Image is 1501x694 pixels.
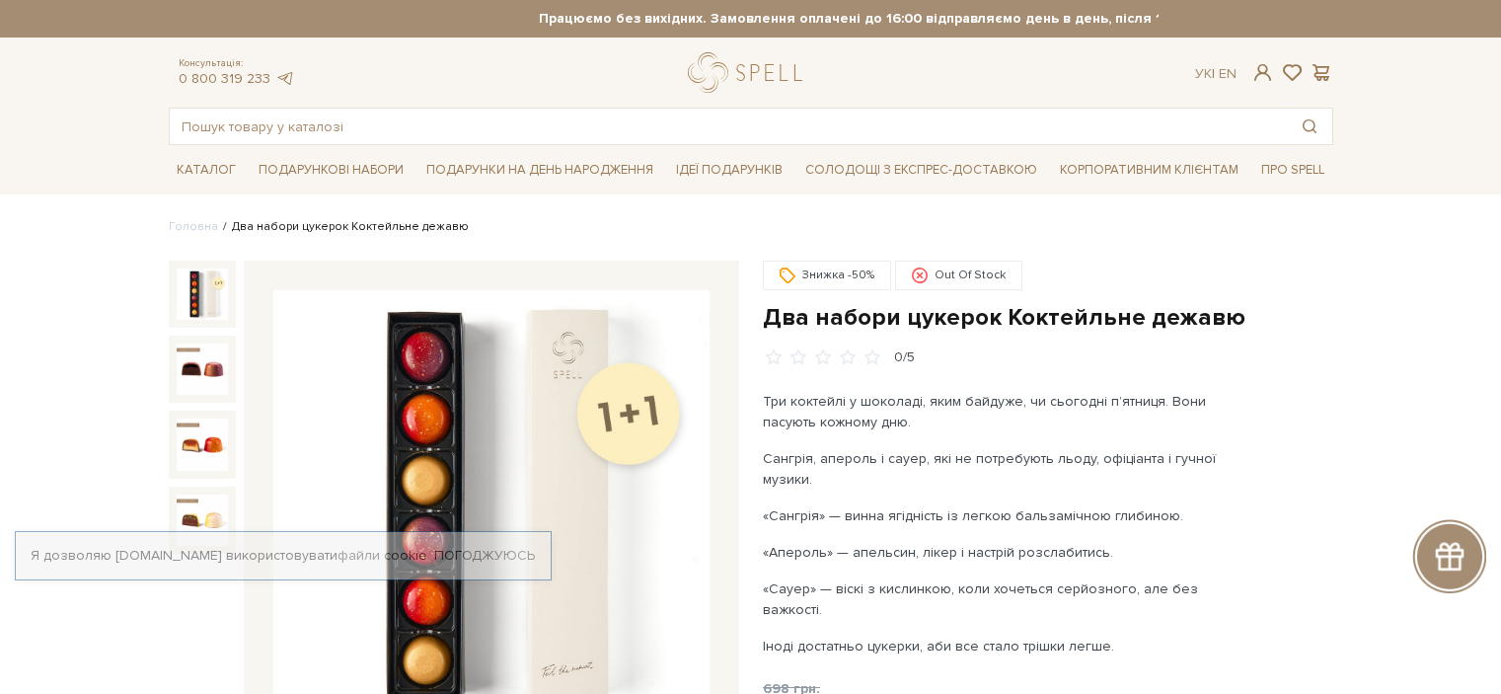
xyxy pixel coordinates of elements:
li: Два набори цукерок Коктейльне дежавю [218,218,469,236]
h1: Два набори цукерок Коктейльне дежавю [763,302,1333,333]
div: Я дозволяю [DOMAIN_NAME] використовувати [16,547,551,565]
a: En [1219,65,1237,82]
a: telegram [275,70,295,87]
a: 0 800 319 233 [179,70,270,87]
a: Солодощі з експрес-доставкою [797,153,1045,187]
img: Два набори цукерок Коктейльне дежавю [177,269,228,320]
div: Out Of Stock [895,261,1022,290]
span: Подарунки на День народження [418,155,661,186]
a: logo [688,52,811,93]
span: Подарункові набори [251,155,412,186]
span: Про Spell [1253,155,1332,186]
input: Пошук товару у каталозі [170,109,1287,144]
img: Два набори цукерок Коктейльне дежавю [177,419,228,470]
p: «Сауер» — віскі з кислинкою, коли хочеться серйозного, але без важкості. [763,578,1226,620]
div: 0/5 [894,348,915,367]
a: файли cookie [338,547,427,564]
p: «Сангрія» — винна ягідність із легкою бальзамічною глибиною. [763,505,1226,526]
a: Корпоративним клієнтам [1052,153,1246,187]
div: Ук [1195,65,1237,83]
a: Головна [169,219,218,234]
p: Сангрія, апероль і сауер, які не потребують льоду, офіціанта і гучної музики. [763,448,1226,490]
img: Два набори цукерок Коктейльне дежавю [177,344,228,395]
span: Консультація: [179,57,295,70]
img: Два набори цукерок Коктейльне дежавю [177,495,228,546]
p: Іноді достатньо цукерки, аби все стало трішки легше. [763,636,1226,656]
p: «Апероль» — апельсин, лікер і настрій розслабитись. [763,542,1226,563]
span: Ідеї подарунків [668,155,790,186]
span: | [1212,65,1215,82]
div: Знижка -50% [763,261,891,290]
span: Каталог [169,155,244,186]
a: Погоджуюсь [434,547,535,565]
button: Пошук товару у каталозі [1287,109,1332,144]
p: Три коктейлі у шоколаді, яким байдуже, чи сьогодні п’ятниця. Вони пасують кожному дню. [763,391,1226,432]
